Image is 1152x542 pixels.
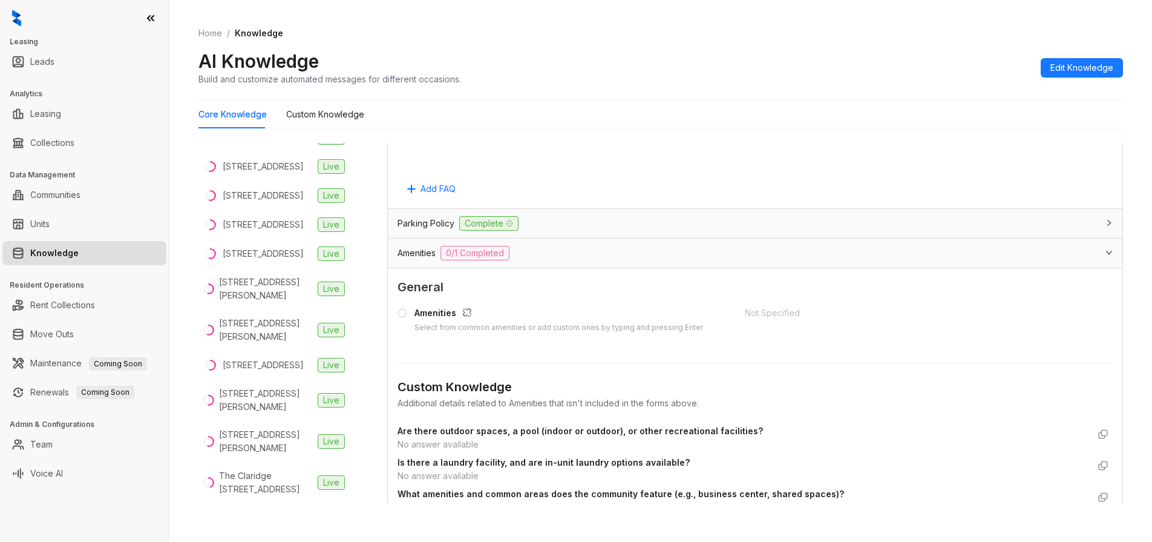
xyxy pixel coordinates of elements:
button: Add FAQ [398,179,465,199]
h3: Admin & Configurations [10,419,169,430]
div: Custom Knowledge [398,378,1113,397]
strong: What amenities and common areas does the community feature (e.g., business center, shared spaces)? [398,489,844,499]
div: Parking PolicyComplete [388,209,1122,238]
div: [STREET_ADDRESS][PERSON_NAME] [219,317,313,343]
li: Team [2,432,166,457]
span: Add FAQ [421,182,456,196]
span: Live [318,393,345,408]
div: Custom Knowledge [286,108,364,121]
li: / [227,27,230,40]
span: Live [318,434,345,449]
div: Not Specified [745,306,1078,320]
h3: Resident Operations [10,280,169,291]
span: Live [318,217,345,232]
h2: AI Knowledge [198,50,319,73]
span: Knowledge [235,28,283,38]
a: Communities [30,183,80,207]
span: Parking Policy [398,217,454,230]
div: The Claridge [STREET_ADDRESS] [219,469,313,496]
span: Amenities [398,246,436,260]
strong: Are there outdoor spaces, a pool (indoor or outdoor), or other recreational facilities? [398,426,763,436]
div: No answer available [398,469,1088,483]
span: Coming Soon [76,386,134,399]
a: Home [196,27,224,40]
div: [STREET_ADDRESS][PERSON_NAME] [219,276,313,302]
a: Leads [30,50,54,74]
li: Leads [2,50,166,74]
div: [STREET_ADDRESS] [223,359,304,372]
li: Voice AI [2,461,166,486]
li: Units [2,212,166,236]
li: Knowledge [2,241,166,265]
a: Knowledge [30,241,79,265]
a: Voice AI [30,461,63,486]
div: Core Knowledge [198,108,267,121]
span: Live [318,323,345,337]
span: Live [318,246,345,261]
h3: Data Management [10,170,169,180]
div: [STREET_ADDRESS][PERSON_NAME] [219,428,313,455]
div: [STREET_ADDRESS] [223,218,304,231]
div: No answer available [398,438,1088,451]
h3: Analytics [10,88,169,99]
div: Select from common amenities or add custom ones by typing and pressing Enter [414,322,703,334]
a: Leasing [30,102,61,126]
span: Complete [459,216,519,231]
span: General [398,278,1113,297]
button: Edit Knowledge [1041,58,1123,78]
span: Live [318,188,345,203]
span: Edit Knowledge [1050,61,1113,74]
span: Live [318,358,345,372]
a: Collections [30,131,74,155]
a: Units [30,212,50,236]
div: [STREET_ADDRESS][PERSON_NAME] [219,387,313,414]
li: Rent Collections [2,293,166,317]
div: [STREET_ADDRESS] [223,247,304,260]
span: Live [318,159,345,174]
li: Renewals [2,380,166,405]
a: Team [30,432,53,457]
li: Leasing [2,102,166,126]
a: Move Outs [30,322,74,346]
div: Amenities0/1 Completed [388,239,1122,268]
li: Communities [2,183,166,207]
li: Collections [2,131,166,155]
div: [STREET_ADDRESS] [223,189,304,202]
a: RenewalsComing Soon [30,380,134,405]
h3: Leasing [10,36,169,47]
a: Rent Collections [30,293,95,317]
div: Build and customize automated messages for different occasions. [198,73,461,85]
div: No answer available [398,501,1088,514]
div: Amenities [414,306,703,322]
span: Live [318,475,345,490]
li: Move Outs [2,322,166,346]
span: collapsed [1105,219,1113,226]
span: expanded [1105,249,1113,256]
img: logo [12,10,21,27]
span: 0/1 Completed [440,246,509,260]
span: Live [318,282,345,296]
span: Coming Soon [89,357,147,371]
div: [STREET_ADDRESS] [223,160,304,173]
li: Maintenance [2,351,166,375]
strong: Is there a laundry facility, and are in-unit laundry options available? [398,457,690,468]
div: Additional details related to Amenities that isn't included in the forms above. [398,397,1113,410]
